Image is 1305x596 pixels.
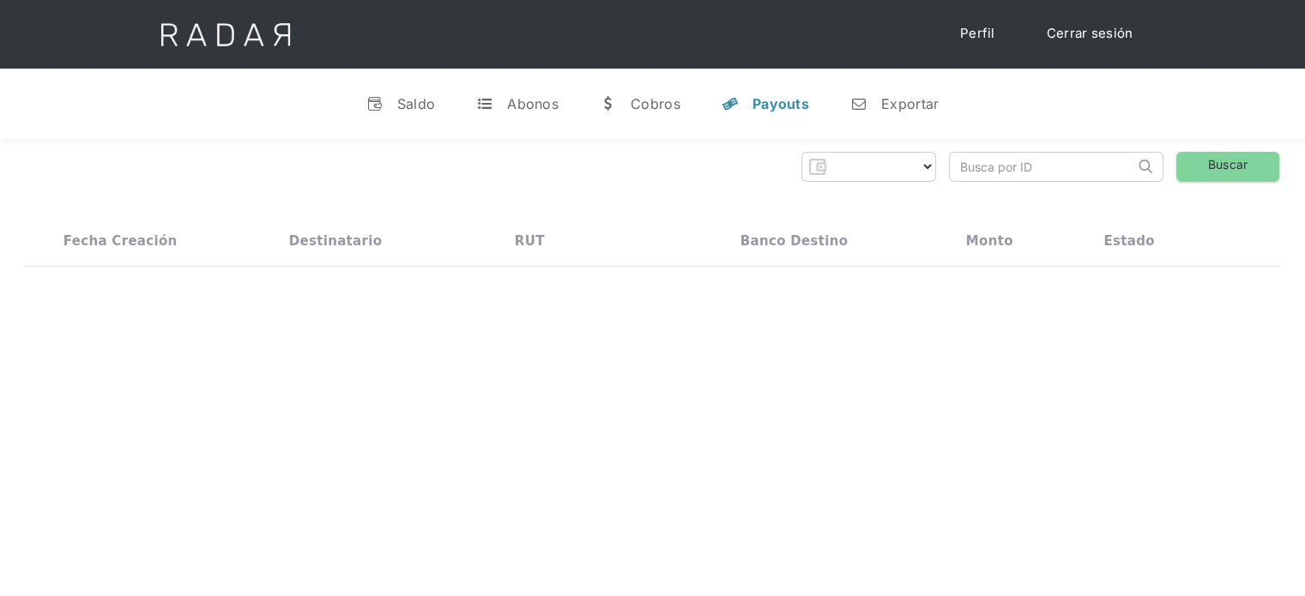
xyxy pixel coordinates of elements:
div: Monto [966,233,1013,249]
div: y [722,95,739,112]
a: Cerrar sesión [1030,17,1151,51]
div: w [600,95,617,112]
div: Destinatario [289,233,382,249]
div: v [366,95,384,112]
div: Cobros [631,95,680,112]
input: Busca por ID [950,153,1134,181]
div: Saldo [397,95,436,112]
div: Payouts [752,95,809,112]
div: Exportar [881,95,939,112]
div: Abonos [507,95,559,112]
div: RUT [515,233,545,249]
div: Estado [1103,233,1154,249]
a: Perfil [943,17,1012,51]
a: Buscar [1176,152,1279,182]
div: Fecha creación [63,233,178,249]
div: Banco destino [740,233,848,249]
form: Form [801,152,936,182]
div: t [476,95,493,112]
div: n [850,95,867,112]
